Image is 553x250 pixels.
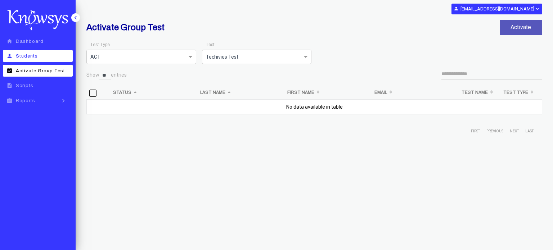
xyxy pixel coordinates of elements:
th: Test Name: activate to sort column ascending [459,86,500,99]
i: description [5,82,14,88]
i: assignment_turned_in [5,68,14,74]
b: Test Name [462,90,488,95]
th: Status: activate to sort column descending [110,86,197,99]
span: Students [16,54,38,59]
span: Scripts [16,83,33,88]
b: Status [113,90,131,95]
i: assignment [5,98,14,104]
app-required-indication: Test [206,42,214,47]
span: Reports [16,98,35,103]
i: person [5,53,14,59]
i: home [5,38,14,44]
b: Email [374,90,387,95]
span: Dashboard [16,39,44,44]
b: Activate Group Test [86,23,165,32]
b: [EMAIL_ADDRESS][DOMAIN_NAME] [460,6,534,12]
b: Last Name [200,90,225,95]
app-required-indication: Test Type [90,42,110,47]
th: Email: activate to sort column ascending [372,86,459,99]
span: Activate Group Test [16,68,65,73]
i: expand_more [534,6,540,12]
td: No data available in table [86,99,542,118]
b: Test Type [503,90,528,95]
b: First Name [287,90,314,95]
i: person [454,6,459,11]
select: Showentries [99,71,111,80]
th: First Name: activate to sort column ascending [284,86,372,99]
label: Show entries [86,71,127,80]
i: keyboard_arrow_right [58,97,69,104]
i: keyboard_arrow_left [72,14,79,21]
th: Test Type: activate to sort column ascending [500,86,542,99]
th: &nbsp; [86,86,110,99]
th: Last Name: activate to sort column ascending [197,86,284,99]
